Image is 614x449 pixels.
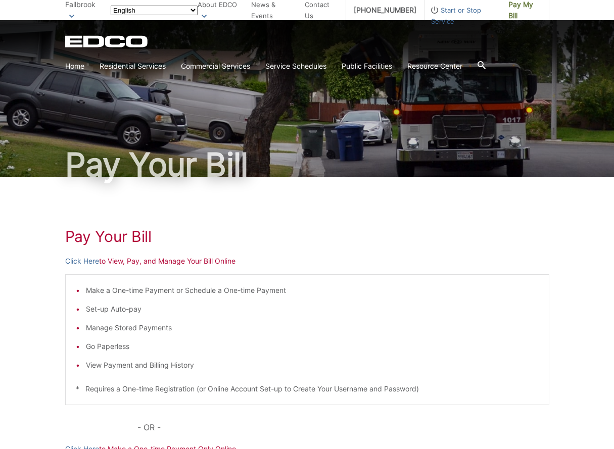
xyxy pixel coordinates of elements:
[407,61,462,72] a: Resource Center
[65,61,84,72] a: Home
[76,383,539,394] p: * Requires a One-time Registration (or Online Account Set-up to Create Your Username and Password)
[137,420,549,434] p: - OR -
[86,304,539,315] li: Set-up Auto-pay
[86,341,539,352] li: Go Paperless
[342,61,392,72] a: Public Facilities
[65,256,99,267] a: Click Here
[86,322,539,333] li: Manage Stored Payments
[86,285,539,296] li: Make a One-time Payment or Schedule a One-time Payment
[65,35,149,47] a: EDCD logo. Return to the homepage.
[65,148,549,181] h1: Pay Your Bill
[111,6,198,15] select: Select a language
[265,61,326,72] a: Service Schedules
[65,256,549,267] p: to View, Pay, and Manage Your Bill Online
[65,227,549,245] h1: Pay Your Bill
[181,61,250,72] a: Commercial Services
[86,360,539,371] li: View Payment and Billing History
[100,61,166,72] a: Residential Services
